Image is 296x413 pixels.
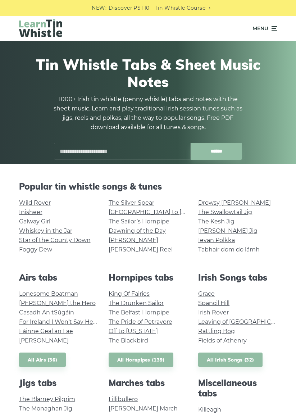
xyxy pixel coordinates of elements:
a: [GEOGRAPHIC_DATA] to [GEOGRAPHIC_DATA] [109,209,241,215]
a: Lillibullero [109,396,138,403]
a: Rattling Bog [198,328,235,335]
a: For Ireland I Won’t Say Her Name [19,318,114,325]
h2: Airs tabs [19,272,98,283]
a: All Hornpipes (139) [109,353,173,367]
a: Lonesome Boatman [19,290,78,297]
a: [PERSON_NAME] [109,237,158,244]
a: Galway Girl [19,218,50,225]
a: Drowsy [PERSON_NAME] [198,199,271,206]
h2: Popular tin whistle songs & tunes [19,181,277,192]
a: King Of Fairies [109,290,150,297]
h2: Marches tabs [109,378,187,388]
a: The Monaghan Jig [19,405,72,412]
a: Killeagh [198,406,221,413]
h2: Irish Songs tabs [198,272,277,283]
a: Leaving of [GEOGRAPHIC_DATA] [198,318,291,325]
a: The Blarney Pilgrim [19,396,75,403]
h2: Jigs tabs [19,378,98,388]
a: Wild Rover [19,199,51,206]
a: [PERSON_NAME] [19,337,69,344]
img: LearnTinWhistle.com [19,19,62,37]
a: [PERSON_NAME] Jig [198,227,258,234]
a: The Belfast Hornpipe [109,309,169,316]
h1: Tin Whistle Tabs & Sheet Music Notes [19,56,277,90]
h2: Miscellaneous tabs [198,378,277,399]
a: Irish Rover [198,309,229,316]
a: Casadh An tSúgáin [19,309,74,316]
a: Grace [198,290,215,297]
a: Whiskey in the Jar [19,227,72,234]
a: [PERSON_NAME] the Hero [19,300,96,307]
a: The Kesh Jig [198,218,234,225]
a: Fáinne Geal an Lae [19,328,73,335]
a: The Drunken Sailor [109,300,164,307]
a: Fields of Athenry [198,337,247,344]
a: Spancil Hill [198,300,229,307]
a: The Pride of Petravore [109,318,172,325]
a: Ievan Polkka [198,237,235,244]
a: The Blackbird [109,337,148,344]
a: Inisheer [19,209,42,215]
a: Off to [US_STATE] [109,328,158,335]
a: The Sailor’s Hornpipe [109,218,169,225]
a: The Silver Spear [109,199,154,206]
h2: Hornpipes tabs [109,272,187,283]
a: All Irish Songs (32) [198,353,263,367]
a: Dawning of the Day [109,227,166,234]
a: The Swallowtail Jig [198,209,252,215]
a: Foggy Dew [19,246,52,253]
a: Tabhair dom do lámh [198,246,260,253]
a: [PERSON_NAME] March [109,405,178,412]
a: [PERSON_NAME] Reel [109,246,173,253]
a: All Airs (36) [19,353,66,367]
a: Star of the County Down [19,237,91,244]
span: Menu [252,19,268,37]
p: 1000+ Irish tin whistle (penny whistle) tabs and notes with the sheet music. Learn and play tradi... [51,95,245,132]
